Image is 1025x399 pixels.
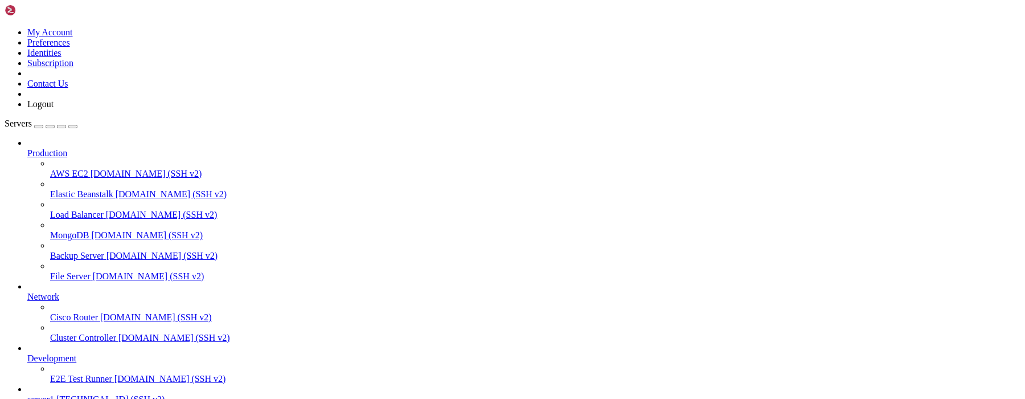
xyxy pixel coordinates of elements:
span: E2E Test Runner [50,374,112,384]
a: Subscription [27,58,73,68]
a: Load Balancer [DOMAIN_NAME] (SSH v2) [50,210,1020,220]
span: Backup Server [50,251,104,260]
span: [DOMAIN_NAME] (SSH v2) [93,271,204,281]
a: Contact Us [27,79,68,88]
li: Cluster Controller [DOMAIN_NAME] (SSH v2) [50,323,1020,343]
li: Backup Server [DOMAIN_NAME] (SSH v2) [50,241,1020,261]
a: MongoDB [DOMAIN_NAME] (SSH v2) [50,230,1020,241]
a: Logout [27,99,54,109]
li: MongoDB [DOMAIN_NAME] (SSH v2) [50,220,1020,241]
a: Production [27,148,1020,158]
a: File Server [DOMAIN_NAME] (SSH v2) [50,271,1020,282]
li: Production [27,138,1020,282]
li: AWS EC2 [DOMAIN_NAME] (SSH v2) [50,158,1020,179]
span: Cisco Router [50,312,98,322]
span: Elastic Beanstalk [50,189,113,199]
span: [DOMAIN_NAME] (SSH v2) [118,333,230,343]
a: E2E Test Runner [DOMAIN_NAME] (SSH v2) [50,374,1020,384]
a: Cluster Controller [DOMAIN_NAME] (SSH v2) [50,333,1020,343]
li: Load Balancer [DOMAIN_NAME] (SSH v2) [50,199,1020,220]
a: Identities [27,48,61,58]
li: Cisco Router [DOMAIN_NAME] (SSH v2) [50,302,1020,323]
span: [DOMAIN_NAME] (SSH v2) [100,312,212,322]
span: [DOMAIN_NAME] (SSH v2) [91,169,202,178]
a: Development [27,353,1020,364]
li: Elastic Beanstalk [DOMAIN_NAME] (SSH v2) [50,179,1020,199]
img: Shellngn [5,5,70,16]
span: Network [27,292,59,302]
span: [DOMAIN_NAME] (SSH v2) [106,210,218,219]
a: Preferences [27,38,70,47]
span: Development [27,353,76,363]
a: Elastic Beanstalk [DOMAIN_NAME] (SSH v2) [50,189,1020,199]
span: AWS EC2 [50,169,88,178]
a: Network [27,292,1020,302]
span: Servers [5,119,32,128]
span: Load Balancer [50,210,104,219]
li: E2E Test Runner [DOMAIN_NAME] (SSH v2) [50,364,1020,384]
span: File Server [50,271,91,281]
span: [DOMAIN_NAME] (SSH v2) [106,251,218,260]
li: File Server [DOMAIN_NAME] (SSH v2) [50,261,1020,282]
a: Cisco Router [DOMAIN_NAME] (SSH v2) [50,312,1020,323]
a: My Account [27,27,73,37]
span: [DOMAIN_NAME] (SSH v2) [116,189,227,199]
span: Production [27,148,67,158]
li: Development [27,343,1020,384]
span: Cluster Controller [50,333,116,343]
span: [DOMAIN_NAME] (SSH v2) [91,230,203,240]
span: [DOMAIN_NAME] (SSH v2) [114,374,226,384]
a: Servers [5,119,77,128]
li: Network [27,282,1020,343]
span: MongoDB [50,230,89,240]
a: Backup Server [DOMAIN_NAME] (SSH v2) [50,251,1020,261]
a: AWS EC2 [DOMAIN_NAME] (SSH v2) [50,169,1020,179]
